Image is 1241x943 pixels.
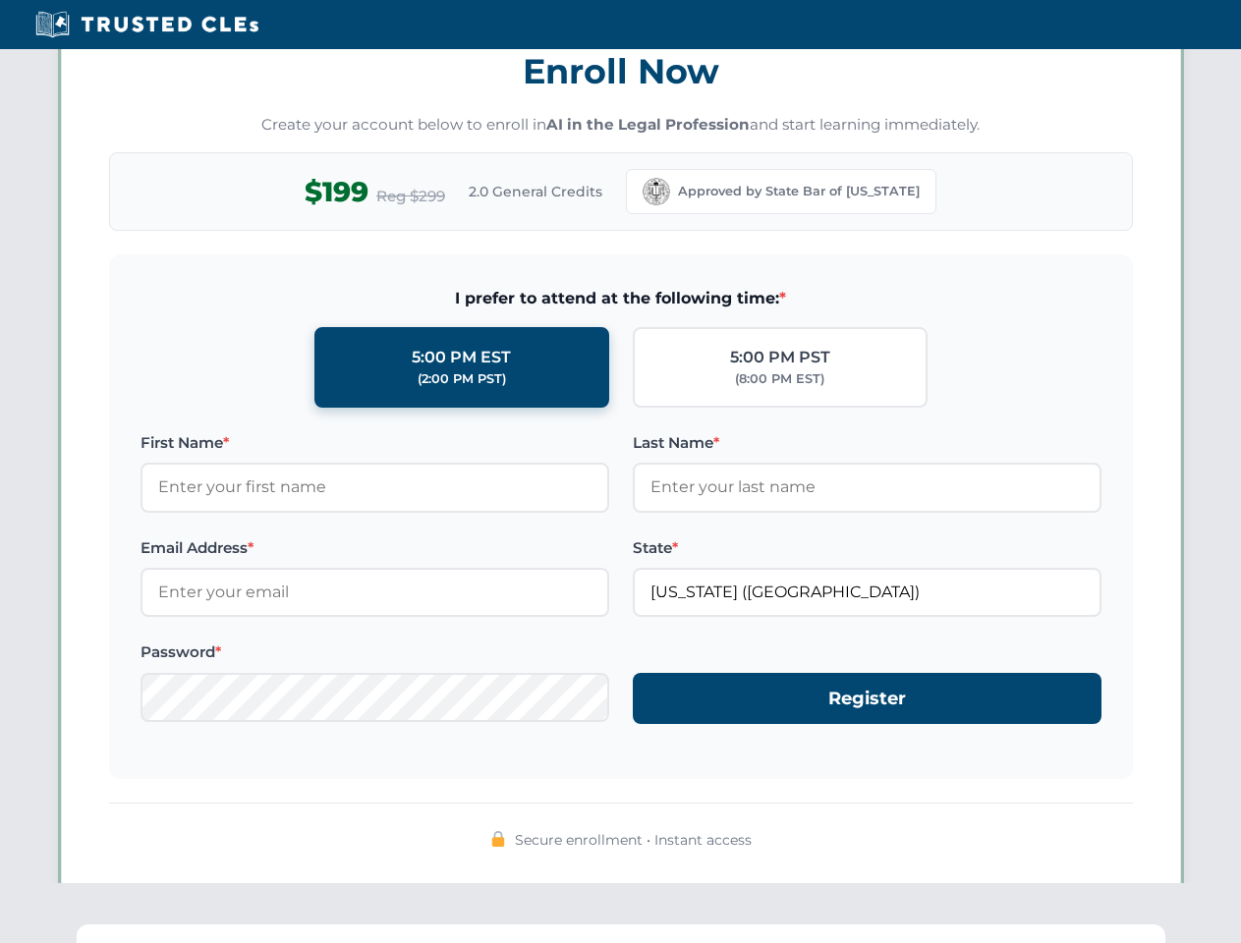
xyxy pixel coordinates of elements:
[735,369,824,389] div: (8:00 PM EST)
[469,181,602,202] span: 2.0 General Credits
[546,115,750,134] strong: AI in the Legal Profession
[633,463,1101,512] input: Enter your last name
[678,182,920,201] span: Approved by State Bar of [US_STATE]
[141,463,609,512] input: Enter your first name
[141,640,609,664] label: Password
[141,536,609,560] label: Email Address
[29,10,264,39] img: Trusted CLEs
[109,114,1133,137] p: Create your account below to enroll in and start learning immediately.
[633,536,1101,560] label: State
[376,185,445,208] span: Reg $299
[305,170,368,214] span: $199
[515,829,752,851] span: Secure enrollment • Instant access
[490,831,506,847] img: 🔒
[633,673,1101,725] button: Register
[633,431,1101,455] label: Last Name
[412,345,511,370] div: 5:00 PM EST
[141,568,609,617] input: Enter your email
[141,286,1101,311] span: I prefer to attend at the following time:
[109,40,1133,102] h3: Enroll Now
[418,369,506,389] div: (2:00 PM PST)
[633,568,1101,617] input: California (CA)
[643,178,670,205] img: California Bar
[141,431,609,455] label: First Name
[730,345,830,370] div: 5:00 PM PST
